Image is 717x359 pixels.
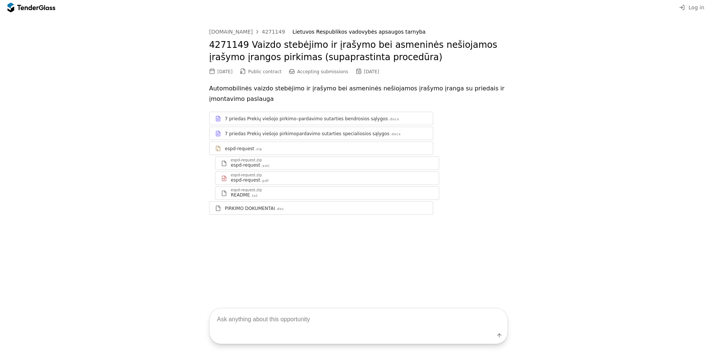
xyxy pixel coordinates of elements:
a: espd-request.zipespd-request.xml [215,157,439,170]
h2: 4271149 Vaizdo stebėjimo ir įrašymo bei asmeninės nešiojamos įrašymo įrangos pirkimas (supaprasti... [209,39,508,64]
div: .docx [388,117,399,122]
div: espd-request.zip [231,158,262,162]
div: [DATE] [217,69,233,74]
button: Log in [677,3,707,12]
div: PIRKIMO DOKUMENTAI [225,205,275,211]
div: .xml [261,164,270,168]
div: [DOMAIN_NAME] [209,29,253,34]
div: [DATE] [364,69,379,74]
p: Automobilinės vaizdo stebėjimo ir įrašymo bei asmeninės nešiojamos įrašymo įranga su priedais ir ... [209,83,508,104]
div: README [231,192,250,198]
a: [DOMAIN_NAME]4271149 [209,29,285,35]
span: Accepting submissions [297,69,348,74]
div: .docx [390,132,401,137]
div: espd-request [231,162,260,168]
div: 7 priedas Prekių viešojo pirkimo–pardavimo sutarties bendrosios sąlygos [225,116,388,122]
div: espd-request.zip [231,188,262,192]
div: Lietuvos Respublikos vadovybės apsaugos tarnyba [292,29,500,35]
div: 7 priedas Prekių viešojo pirkimopardavimo sutarties specialiosios sąlygos [225,131,389,137]
a: espd-request.zipespd-request.pdf [215,171,439,185]
a: espd-request.zipREADME.txt [215,186,439,200]
div: espd-request [225,146,254,152]
span: Public contract [248,69,282,74]
a: 7 priedas Prekių viešojo pirkimo–pardavimo sutarties bendrosios sąlygos.docx [209,112,433,125]
div: espd-request.zip [231,173,262,177]
div: .zip [255,147,262,152]
div: .pdf [261,179,269,183]
div: espd-request [231,177,260,183]
div: .txt [251,194,258,198]
div: 4271149 [262,29,285,34]
div: .doc [276,207,284,211]
a: 7 priedas Prekių viešojo pirkimopardavimo sutarties specialiosios sąlygos.docx [209,127,433,140]
a: espd-request.zip [209,142,433,155]
a: PIRKIMO DOKUMENTAI.doc [209,201,433,215]
span: Log in [689,4,704,10]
